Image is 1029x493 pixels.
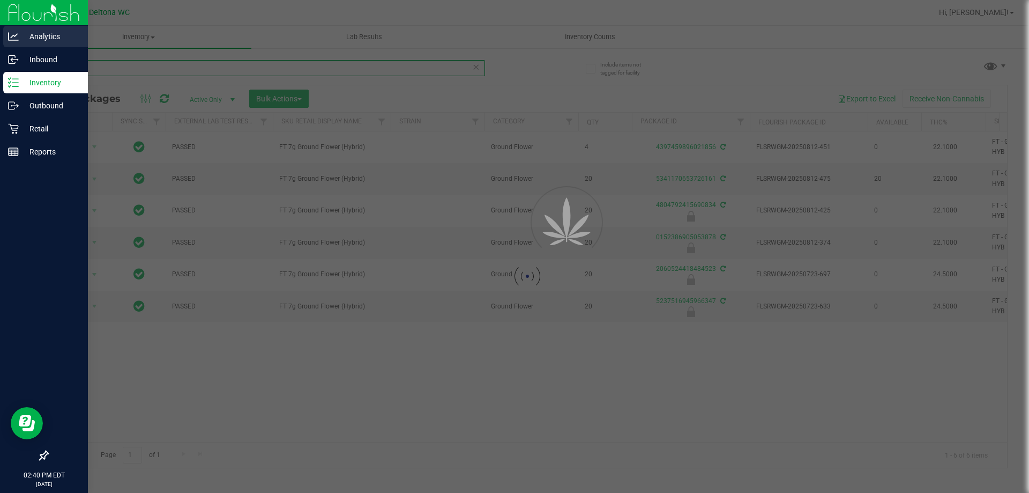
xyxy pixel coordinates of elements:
inline-svg: Inbound [8,54,19,65]
p: Retail [19,122,83,135]
p: Reports [19,145,83,158]
inline-svg: Reports [8,146,19,157]
p: [DATE] [5,480,83,488]
inline-svg: Analytics [8,31,19,42]
p: Inbound [19,53,83,66]
inline-svg: Inventory [8,77,19,88]
p: Analytics [19,30,83,43]
p: Inventory [19,76,83,89]
inline-svg: Outbound [8,100,19,111]
p: 02:40 PM EDT [5,470,83,480]
p: Outbound [19,99,83,112]
iframe: Resource center [11,407,43,439]
inline-svg: Retail [8,123,19,134]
